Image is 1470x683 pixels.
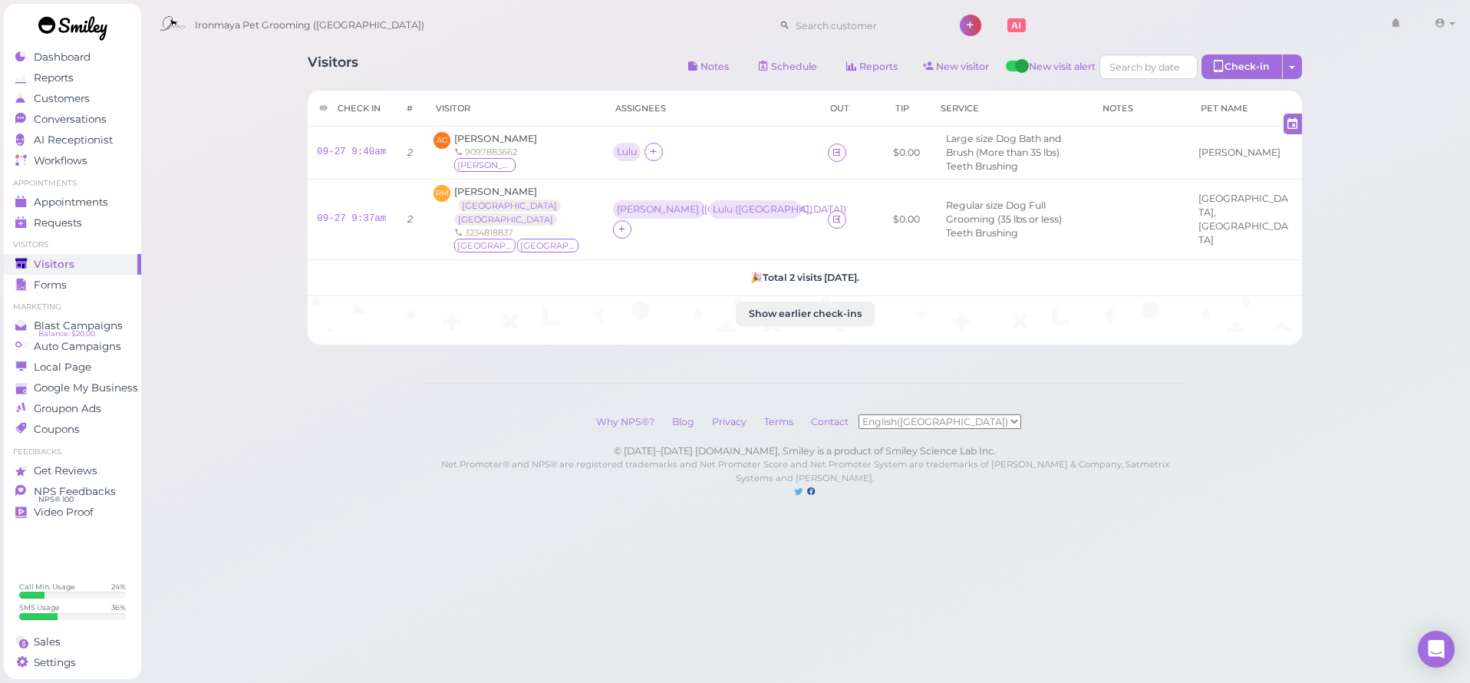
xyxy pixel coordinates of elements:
[454,133,537,144] a: [PERSON_NAME]
[34,319,123,332] span: Blast Campaigns
[4,447,141,457] li: Feedbacks
[517,239,578,252] span: London
[4,239,141,250] li: Visitors
[4,481,141,502] a: NPS Feedbacks NPS® 100
[4,336,141,357] a: Auto Campaigns
[111,602,126,612] div: 36 %
[4,398,141,419] a: Groupon Ads
[34,485,116,498] span: NPS Feedbacks
[1418,631,1455,668] div: Open Intercom Messenger
[790,13,939,38] input: Search customer
[454,213,557,226] a: [GEOGRAPHIC_DATA]
[34,402,101,415] span: Groupon Ads
[454,186,565,225] a: [PERSON_NAME] [GEOGRAPHIC_DATA] [GEOGRAPHIC_DATA]
[34,113,107,126] span: Conversations
[942,199,1082,226] li: Regular size Dog Full Grooming (35 lbs or less)
[433,132,450,149] span: AG
[664,416,702,427] a: Blog
[4,419,141,440] a: Coupons
[317,272,1293,283] h5: 🎉 Total 2 visits [DATE].
[111,582,126,592] div: 24 %
[1029,60,1096,83] span: New visit alert
[942,160,1022,173] li: Teeth Brushing
[34,258,74,271] span: Visitors
[4,213,141,233] a: Requests
[613,143,644,163] div: Lulu
[34,635,61,648] span: Sales
[407,213,413,225] i: 2
[819,91,861,127] th: Out
[458,200,561,212] a: [GEOGRAPHIC_DATA]
[4,109,141,130] a: Conversations
[4,652,141,673] a: Settings
[454,158,516,172] span: Bailey
[4,68,141,88] a: Reports
[4,178,141,189] li: Appointments
[756,416,801,427] a: Terms
[4,47,141,68] a: Dashboard
[407,147,413,158] i: 2
[441,459,1169,483] small: Net Promoter® and NPS® are registered trademarks and Net Promoter Score and Net Promoter System a...
[308,54,358,83] h1: Visitors
[34,423,80,436] span: Coupons
[942,226,1022,240] li: Teeth Brushing
[454,226,594,239] div: 3234818837
[34,656,76,669] span: Settings
[911,54,1002,79] a: New visitor
[19,602,60,612] div: SMS Usage
[34,340,121,353] span: Auto Campaigns
[38,493,74,506] span: NPS® 100
[4,130,141,150] a: AI Receptionist
[34,71,74,84] span: Reports
[454,186,537,197] span: [PERSON_NAME]
[454,146,537,158] div: 9097883662
[34,51,91,64] span: Dashboard
[1201,102,1290,114] div: Pet Name
[1198,192,1293,246] div: [GEOGRAPHIC_DATA], [GEOGRAPHIC_DATA]
[4,315,141,336] a: Blast Campaigns Balance: $20.00
[34,154,87,167] span: Workflows
[407,102,413,114] div: #
[34,92,90,105] span: Customers
[34,279,67,292] span: Forms
[34,361,91,374] span: Local Page
[4,378,141,398] a: Google My Business
[1099,54,1198,79] input: Search by date
[1198,146,1293,160] div: [PERSON_NAME]
[942,132,1082,160] li: Large size Dog Bath and Brush (More than 35 lbs)
[746,54,830,79] a: Schedule
[588,416,662,427] a: Why NPS®?
[433,185,450,202] span: RM
[425,444,1185,458] div: © [DATE]–[DATE] [DOMAIN_NAME], Smiley is a product of Smiley Science Lab Inc.
[1201,54,1283,79] div: Check-in
[34,381,138,394] span: Google My Business
[34,134,113,147] span: AI Receptionist
[929,91,1091,127] th: Service
[1091,91,1189,127] th: Notes
[884,91,929,127] th: Tip
[308,91,395,127] th: Check in
[38,328,95,340] span: Balance: $20.00
[4,88,141,109] a: Customers
[736,302,875,326] button: Show earlier check-ins
[617,204,701,215] div: [PERSON_NAME] ( [GEOGRAPHIC_DATA] )
[424,91,603,127] th: Visitor
[4,460,141,481] a: Get Reviews
[713,204,797,215] div: Lulu ( [GEOGRAPHIC_DATA] )
[454,239,516,252] span: Brooklyn
[317,147,386,157] a: 09-27 9:40am
[4,502,141,523] a: Video Proof
[4,192,141,213] a: Appointments
[884,180,929,260] td: $0.00
[884,127,929,180] td: $0.00
[317,213,386,224] a: 09-27 9:37am
[834,54,911,79] a: Reports
[803,416,859,427] a: Contact
[613,200,805,220] div: [PERSON_NAME] ([GEOGRAPHIC_DATA]) Lulu ([GEOGRAPHIC_DATA])
[4,632,141,652] a: Sales
[4,254,141,275] a: Visitors
[4,275,141,295] a: Forms
[675,54,742,79] button: Notes
[34,216,82,229] span: Requests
